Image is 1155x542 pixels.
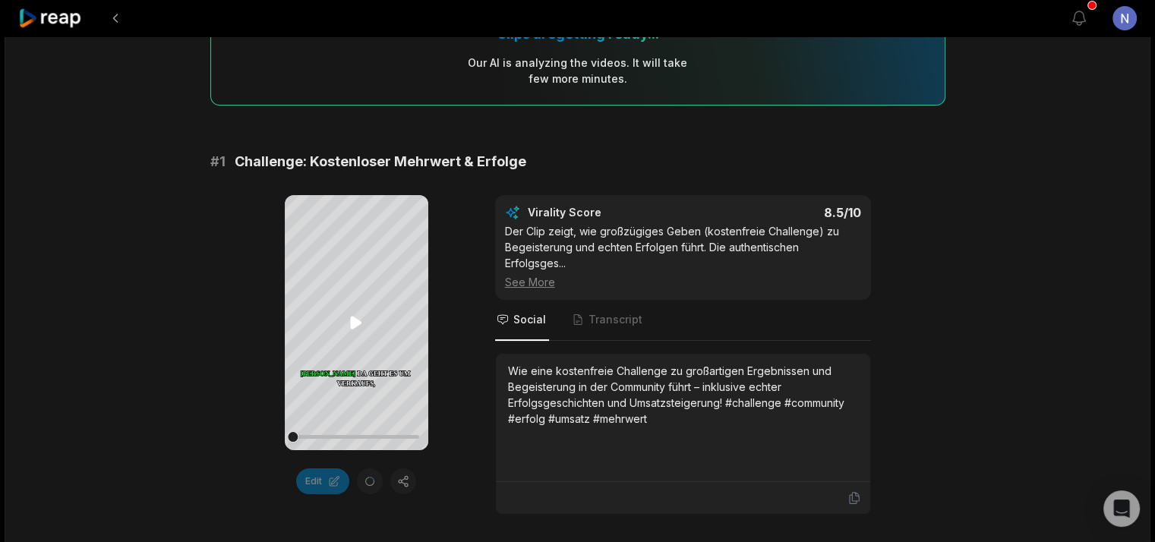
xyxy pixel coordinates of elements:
[528,205,691,220] div: Virality Score
[513,312,546,327] span: Social
[296,468,349,494] button: Edit
[698,205,861,220] div: 8.5 /10
[589,312,642,327] span: Transcript
[505,223,861,290] div: Der Clip zeigt, wie großzügiges Geben (kostenfreie Challenge) zu Begeisterung und echten Erfolgen...
[235,151,526,172] span: Challenge: Kostenloser Mehrwert & Erfolge
[508,363,858,427] div: Wie eine kostenfreie Challenge zu großartigen Ergebnissen und Begeisterung in der Community führt...
[210,151,226,172] span: # 1
[495,300,871,341] nav: Tabs
[1103,490,1140,527] div: Open Intercom Messenger
[467,55,688,87] div: Our AI is analyzing the video s . It will take few more minutes.
[505,274,861,290] div: See More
